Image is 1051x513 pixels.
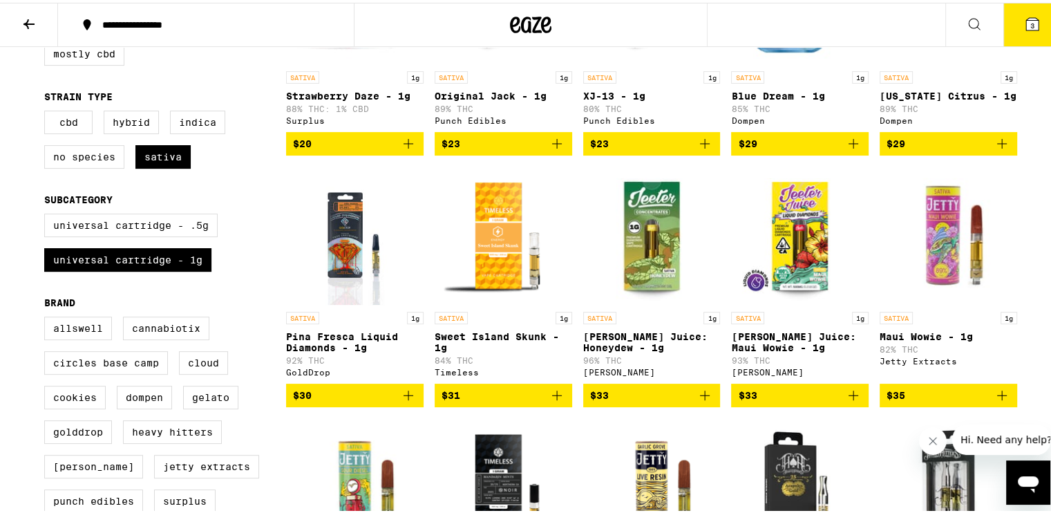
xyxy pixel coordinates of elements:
p: Original Jack - 1g [435,88,572,99]
p: [PERSON_NAME] Juice: Honeydew - 1g [583,328,721,351]
label: Universal Cartridge - 1g [44,245,211,269]
p: SATIVA [435,309,468,321]
div: Surplus [286,113,424,122]
label: CBD [44,108,93,131]
button: Add to bag [435,381,572,404]
img: Timeless - Sweet Island Skunk - 1g [435,164,572,302]
p: 1g [703,68,720,81]
p: 96% THC [583,353,721,362]
p: SATIVA [731,309,764,321]
div: [PERSON_NAME] [583,365,721,374]
div: Punch Edibles [583,113,721,122]
p: Strawberry Daze - 1g [286,88,424,99]
button: Add to bag [435,129,572,153]
iframe: Message from company [952,422,1050,452]
p: SATIVA [583,309,616,321]
button: Add to bag [286,129,424,153]
label: Mostly CBD [44,39,124,63]
label: Jetty Extracts [154,452,259,476]
p: XJ-13 - 1g [583,88,721,99]
span: $35 [887,387,905,398]
button: Add to bag [731,129,869,153]
p: Maui Wowie - 1g [880,328,1017,339]
a: Open page for Maui Wowie - 1g from Jetty Extracts [880,164,1017,381]
p: 1g [852,68,869,81]
label: No Species [44,142,124,166]
button: Add to bag [583,381,721,404]
legend: Subcategory [44,192,113,203]
p: SATIVA [880,309,913,321]
div: [PERSON_NAME] [731,365,869,374]
p: 84% THC [435,353,572,362]
span: $23 [442,136,460,147]
span: $29 [887,136,905,147]
label: Heavy Hitters [123,418,222,441]
legend: Strain Type [44,88,113,100]
div: Dompen [731,113,869,122]
a: Open page for Sweet Island Skunk - 1g from Timeless [435,164,572,381]
iframe: Close message [919,425,947,452]
p: 1g [407,68,424,81]
label: [PERSON_NAME] [44,452,143,476]
label: Indica [170,108,225,131]
p: SATIVA [731,68,764,81]
label: Gelato [183,383,238,407]
label: Cookies [44,383,106,407]
label: GoldDrop [44,418,112,441]
label: Cannabiotix [123,314,209,337]
p: SATIVA [286,68,319,81]
p: Pina Fresca Liquid Diamonds - 1g [286,328,424,351]
button: Add to bag [286,381,424,404]
a: Open page for Jeeter Juice: Honeydew - 1g from Jeeter [583,164,721,381]
iframe: Button to launch messaging window [1006,458,1050,502]
p: 92% THC [286,353,424,362]
span: $33 [590,387,609,398]
span: 3 [1030,19,1034,27]
p: 82% THC [880,342,1017,351]
img: GoldDrop - Pina Fresca Liquid Diamonds - 1g [299,164,410,302]
p: 1g [407,309,424,321]
span: $31 [442,387,460,398]
div: GoldDrop [286,365,424,374]
button: Add to bag [880,381,1017,404]
span: $30 [293,387,312,398]
label: Surplus [154,487,216,510]
div: Punch Edibles [435,113,572,122]
p: 1g [703,309,720,321]
button: Add to bag [731,381,869,404]
label: Punch Edibles [44,487,143,510]
p: 1g [1001,309,1017,321]
p: [PERSON_NAME] Juice: Maui Wowie - 1g [731,328,869,351]
p: 88% THC: 1% CBD [286,102,424,111]
label: Allswell [44,314,112,337]
p: [US_STATE] Citrus - 1g [880,88,1017,99]
label: Cloud [179,348,228,372]
p: 89% THC [880,102,1017,111]
p: SATIVA [286,309,319,321]
p: 1g [852,309,869,321]
a: Open page for Jeeter Juice: Maui Wowie - 1g from Jeeter [731,164,869,381]
button: Add to bag [583,129,721,153]
img: Jeeter - Jeeter Juice: Honeydew - 1g [583,164,721,302]
div: Dompen [880,113,1017,122]
a: Open page for Pina Fresca Liquid Diamonds - 1g from GoldDrop [286,164,424,381]
legend: Brand [44,295,75,306]
p: 1g [556,309,572,321]
img: Jeeter - Jeeter Juice: Maui Wowie - 1g [731,164,869,302]
span: $20 [293,136,312,147]
p: 1g [1001,68,1017,81]
label: Dompen [117,383,172,407]
label: Universal Cartridge - .5g [44,211,218,234]
p: 89% THC [435,102,572,111]
p: Blue Dream - 1g [731,88,869,99]
label: Circles Base Camp [44,348,168,372]
p: 80% THC [583,102,721,111]
p: 93% THC [731,353,869,362]
label: Hybrid [104,108,159,131]
div: Jetty Extracts [880,354,1017,363]
p: SATIVA [435,68,468,81]
p: 1g [556,68,572,81]
span: $29 [738,136,757,147]
span: Hi. Need any help? [8,10,100,21]
img: Jetty Extracts - Maui Wowie - 1g [880,164,1017,302]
